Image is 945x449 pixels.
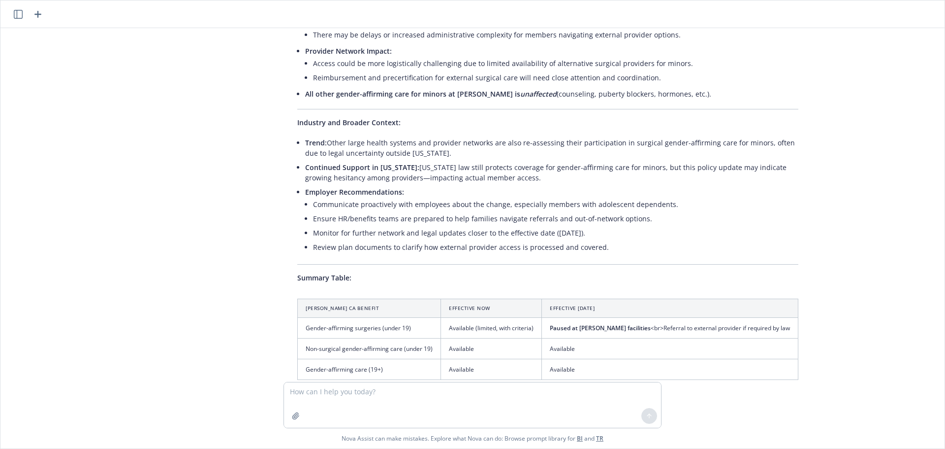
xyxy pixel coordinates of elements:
[550,324,651,332] span: Paused at [PERSON_NAME] facilities
[298,317,441,338] td: Gender-affirming surgeries (under 19)
[542,299,798,317] th: Effective [DATE]
[305,87,798,101] li: (counseling, puberty blockers, hormones, etc.).
[305,46,392,56] span: Provider Network Impact:
[441,317,542,338] td: Available (limited, with criteria)
[297,118,401,127] span: Industry and Broader Context:
[441,339,542,359] td: Available
[298,299,441,317] th: [PERSON_NAME] CA Benefit
[596,434,603,443] a: TR
[305,163,419,172] span: Continued Support in [US_STATE]:
[305,89,557,99] span: All other gender-affirming care for minors at [PERSON_NAME] is
[577,434,583,443] a: BI
[542,359,798,380] td: Available
[441,359,542,380] td: Available
[342,428,603,449] span: Nova Assist can make mistakes. Explore what Nova can do: Browse prompt library for and
[313,70,798,85] li: Reimbursement and precertification for external surgical care will need close attention and coord...
[313,226,798,240] li: Monitor for further network and legal updates closer to the effective date ([DATE]).
[542,317,798,338] td: <br> Referral to external provider if required by law
[305,136,798,160] li: Other large health systems and provider networks are also re-assessing their participation in sur...
[313,240,798,254] li: Review plan documents to clarify how external provider access is processed and covered.
[542,339,798,359] td: Available
[305,138,327,147] span: Trend:
[305,187,404,197] span: Employer Recommendations:
[313,28,798,42] li: There may be delays or increased administrative complexity for members navigating external provid...
[520,89,557,99] em: unaffected
[297,273,351,282] span: Summary Table:
[298,339,441,359] td: Non-surgical gender-affirming care (under 19)
[313,56,798,70] li: Access could be more logistically challenging due to limited availability of alternative surgical...
[313,211,798,226] li: Ensure HR/benefits teams are prepared to help families navigate referrals and out-of-network opti...
[305,160,798,185] li: [US_STATE] law still protects coverage for gender-affirming care for minors, but this policy upda...
[313,197,798,211] li: Communicate proactively with employees about the change, especially members with adolescent depen...
[298,359,441,380] td: Gender-affirming care (19+)
[441,299,542,317] th: Effective Now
